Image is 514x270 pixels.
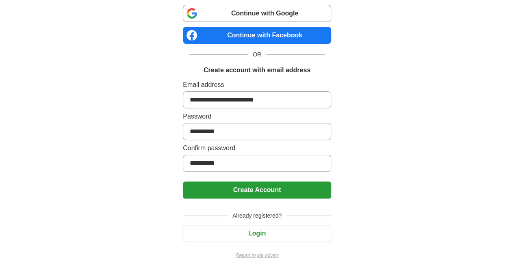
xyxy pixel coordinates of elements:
[183,27,331,44] a: Continue with Facebook
[183,143,331,153] label: Confirm password
[228,212,286,220] span: Already registered?
[183,181,331,199] button: Create Account
[183,230,331,237] a: Login
[183,5,331,22] a: Continue with Google
[204,65,310,75] h1: Create account with email address
[183,252,331,259] a: Return to job advert
[183,80,331,90] label: Email address
[183,112,331,121] label: Password
[183,225,331,242] button: Login
[248,50,266,59] span: OR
